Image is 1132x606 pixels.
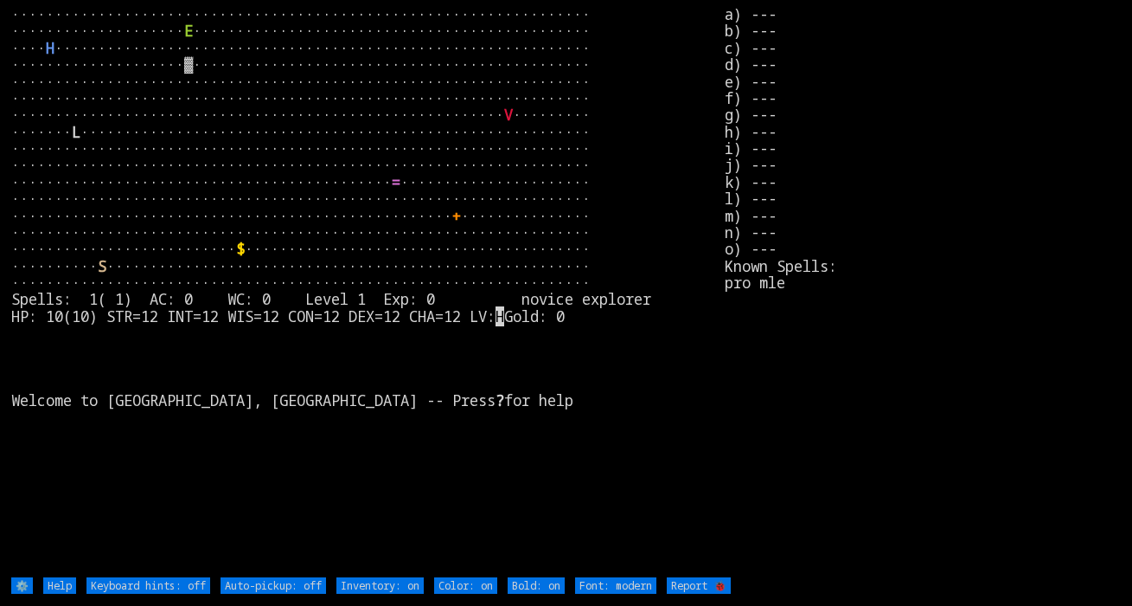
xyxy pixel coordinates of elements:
[86,577,210,594] input: Keyboard hints: off
[98,256,106,276] font: S
[72,122,80,142] font: L
[667,577,731,594] input: Report 🐞
[392,172,400,192] font: =
[725,6,1121,576] stats: a) --- b) --- c) --- d) --- e) --- f) --- g) --- h) --- i) --- j) --- k) --- l) --- m) --- n) ---...
[11,6,725,576] larn: ··································································· ···················· ········...
[46,38,54,58] font: H
[221,577,326,594] input: Auto-pickup: off
[508,577,565,594] input: Bold: on
[11,577,33,594] input: ⚙️
[496,306,504,326] mark: H
[496,390,504,410] b: ?
[452,206,461,226] font: +
[43,577,76,594] input: Help
[504,105,513,125] font: V
[575,577,656,594] input: Font: modern
[434,577,497,594] input: Color: on
[336,577,424,594] input: Inventory: on
[236,239,245,259] font: $
[184,21,193,41] font: E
